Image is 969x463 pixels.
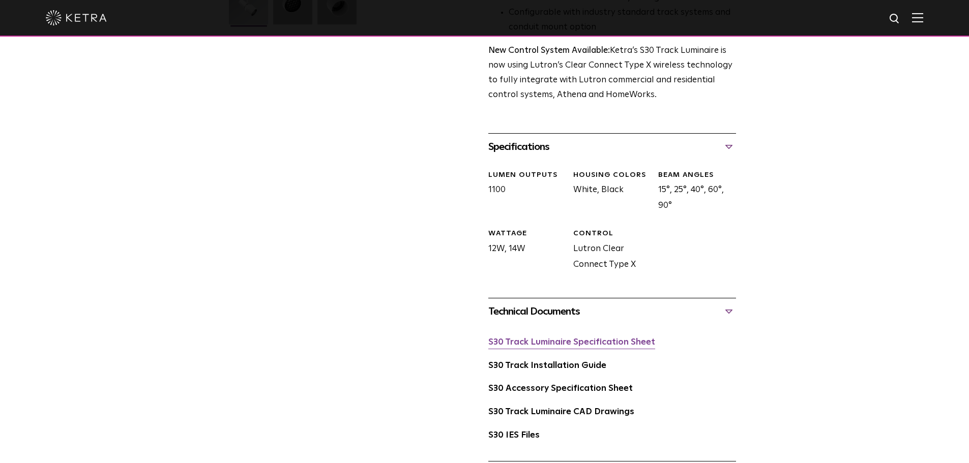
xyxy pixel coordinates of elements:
[488,384,633,393] a: S30 Accessory Specification Sheet
[566,229,651,272] div: Lutron Clear Connect Type X
[488,338,655,347] a: S30 Track Luminaire Specification Sheet
[481,229,566,272] div: 12W, 14W
[488,170,566,180] div: LUMEN OUTPUTS
[573,170,651,180] div: HOUSING COLORS
[488,303,736,320] div: Technical Documents
[488,44,736,103] p: Ketra’s S30 Track Luminaire is now using Lutron’s Clear Connect Type X wireless technology to ful...
[573,229,651,239] div: CONTROL
[488,229,566,239] div: WATTAGE
[488,139,736,155] div: Specifications
[488,408,634,416] a: S30 Track Luminaire CAD Drawings
[488,431,540,440] a: S30 IES Files
[46,10,107,25] img: ketra-logo-2019-white
[488,46,610,55] strong: New Control System Available:
[912,13,923,22] img: Hamburger%20Nav.svg
[651,170,736,214] div: 15°, 25°, 40°, 60°, 90°
[481,170,566,214] div: 1100
[488,361,606,370] a: S30 Track Installation Guide
[566,170,651,214] div: White, Black
[658,170,736,180] div: BEAM ANGLES
[889,13,901,25] img: search icon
